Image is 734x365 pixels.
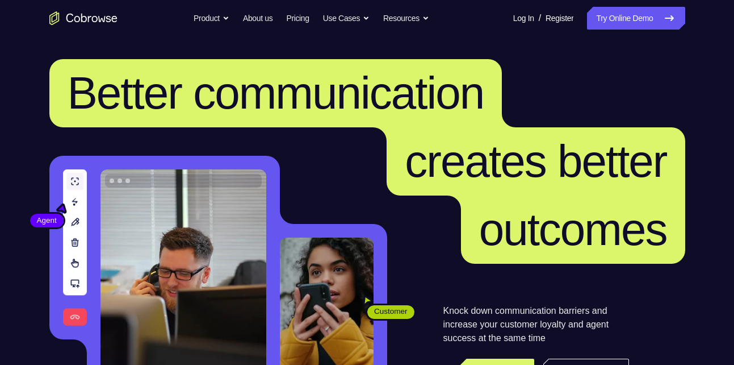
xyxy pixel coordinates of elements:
[194,7,229,30] button: Product
[479,204,667,255] span: outcomes
[405,136,666,186] span: creates better
[286,7,309,30] a: Pricing
[587,7,685,30] a: Try Online Demo
[49,11,118,25] a: Go to the home page
[539,11,541,25] span: /
[513,7,534,30] a: Log In
[546,7,573,30] a: Register
[323,7,370,30] button: Use Cases
[243,7,272,30] a: About us
[443,304,629,345] p: Knock down communication barriers and increase your customer loyalty and agent success at the sam...
[383,7,429,30] button: Resources
[68,68,484,118] span: Better communication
